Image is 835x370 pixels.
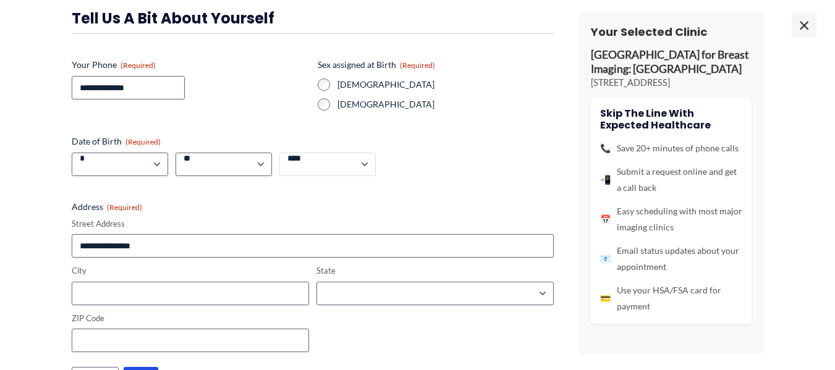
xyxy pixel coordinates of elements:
span: × [792,12,816,37]
span: 📧 [600,251,611,267]
label: State [316,265,554,277]
p: [STREET_ADDRESS] [591,77,752,89]
label: City [72,265,309,277]
span: 📲 [600,172,611,188]
span: 📞 [600,140,611,156]
label: [DEMOGRAPHIC_DATA] [337,98,554,111]
label: ZIP Code [72,313,309,324]
h4: Skip the line with Expected Healthcare [600,107,742,131]
h3: Tell us a bit about yourself [72,9,554,28]
li: Use your HSA/FSA card for payment [600,282,742,314]
li: Save 20+ minutes of phone calls [600,140,742,156]
li: Email status updates about your appointment [600,243,742,275]
span: 💳 [600,290,611,306]
span: (Required) [400,61,435,70]
li: Submit a request online and get a call back [600,164,742,196]
p: [GEOGRAPHIC_DATA] for Breast Imaging: [GEOGRAPHIC_DATA] [591,48,752,77]
legend: Date of Birth [72,135,161,148]
label: [DEMOGRAPHIC_DATA] [337,78,554,91]
span: (Required) [125,137,161,146]
span: (Required) [107,203,142,212]
h3: Your Selected Clinic [591,25,752,39]
legend: Address [72,201,142,213]
label: Street Address [72,218,554,230]
li: Easy scheduling with most major imaging clinics [600,203,742,235]
span: 📅 [600,211,611,227]
span: (Required) [121,61,156,70]
legend: Sex assigned at Birth [318,59,435,71]
label: Your Phone [72,59,308,71]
